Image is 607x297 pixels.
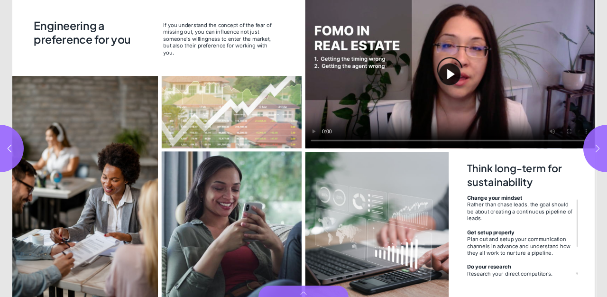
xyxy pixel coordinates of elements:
h2: Think long-term for sustainability [467,162,575,189]
span: If you understand the concept of the fear of missing out, you can influence not just someone's wi... [163,21,276,56]
strong: Do your research [467,263,511,270]
div: Rather than chase leads, the goal should be about creating a continuous pipeline of leads. [467,201,575,222]
h2: Engineering a preference for you [34,19,139,48]
div: Plan out and setup your communication channels in advance and understand how they all work to nur... [467,235,575,256]
div: Research your direct competitors. Separate yourself with showcasing how you promote listings diff... [467,270,575,291]
strong: Change your mindset [467,194,522,201]
strong: Get setup properly [467,229,515,235]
